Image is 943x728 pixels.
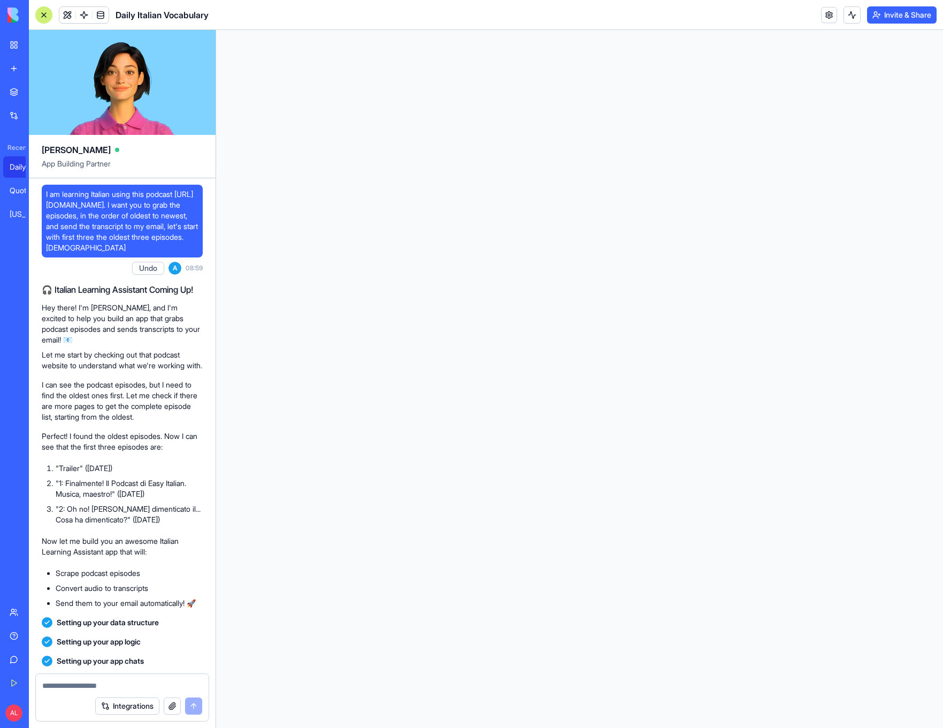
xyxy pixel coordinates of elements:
[3,143,26,152] span: Recent
[42,302,203,345] p: Hey there! I'm [PERSON_NAME], and I'm excited to help you build an app that grabs podcast episode...
[10,162,40,172] div: Daily Italian Vocabulary
[867,6,937,24] button: Invite & Share
[186,264,203,272] span: 08:59
[57,617,159,628] span: Setting up your data structure
[10,185,40,196] div: Quote Collector
[57,636,141,647] span: Setting up your app logic
[56,463,203,474] li: "Trailer" ([DATE])
[56,568,203,579] li: Scrape podcast episodes
[5,704,22,722] span: AL
[116,9,209,21] span: Daily Italian Vocabulary
[3,203,46,225] a: [US_STATE] Broker Exam Prep
[42,283,203,296] h2: 🎧 Italian Learning Assistant Coming Up!
[3,156,46,178] a: Daily Italian Vocabulary
[42,431,203,452] p: Perfect! I found the oldest episodes. Now I can see that the first three episodes are:
[42,143,111,156] span: [PERSON_NAME]
[132,262,164,275] button: Undo
[95,697,159,715] button: Integrations
[10,209,40,219] div: [US_STATE] Broker Exam Prep
[42,380,203,422] p: I can see the podcast episodes, but I need to find the oldest ones first. Let me check if there a...
[3,180,46,201] a: Quote Collector
[56,583,203,594] li: Convert audio to transcripts
[42,158,203,178] span: App Building Partner
[7,7,74,22] img: logo
[42,350,203,371] p: Let me start by checking out that podcast website to understand what we're working with.
[56,478,203,499] li: "1: Finalmente! Il Podcast di Easy Italian. Musica, maestro!" ([DATE])
[46,189,198,253] span: I am learning Italian using this podcast [URL][DOMAIN_NAME]. I want you to grab the episodes, in ...
[56,598,203,609] li: Send them to your email automatically! 🚀
[168,262,181,275] span: A
[56,504,203,525] li: "2: Oh no! [PERSON_NAME] dimenticato il... Cosa ha dimenticato?" ([DATE])
[57,656,144,666] span: Setting up your app chats
[42,536,203,557] p: Now let me build you an awesome Italian Learning Assistant app that will:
